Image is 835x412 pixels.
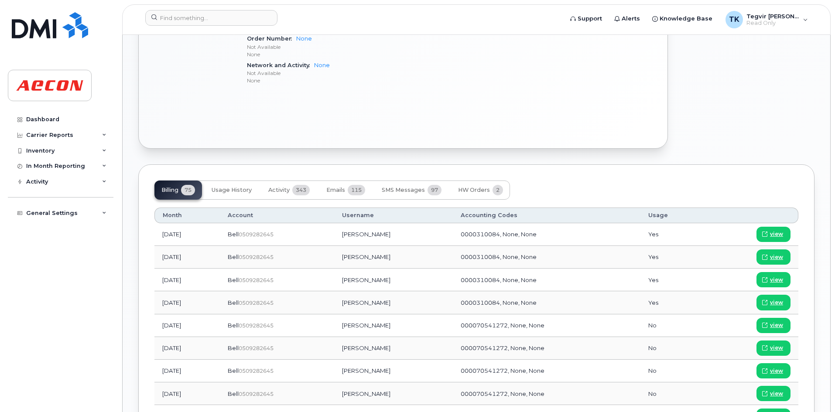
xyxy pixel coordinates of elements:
span: 0509282645 [239,322,274,329]
td: No [640,382,706,405]
td: [PERSON_NAME] [334,382,453,405]
span: Bell [228,344,239,351]
td: [DATE] [154,314,220,337]
span: view [770,321,783,329]
span: 2 [493,185,503,195]
td: No [640,360,706,382]
span: 000070541272, None, None [461,322,544,329]
span: view [770,390,783,398]
span: 0000310084, None, None [461,253,537,260]
span: 343 [292,185,310,195]
td: [PERSON_NAME] [334,291,453,314]
span: 0509282645 [239,345,274,351]
span: Order Number [247,35,296,42]
a: Support [564,10,608,27]
a: view [756,272,791,287]
span: view [770,367,783,375]
span: Alerts [622,14,640,23]
span: 000070541272, None, None [461,367,544,374]
span: Bell [228,231,239,238]
span: 0000310084, None, None [461,299,537,306]
a: view [756,340,791,356]
span: 000070541272, None, None [461,390,544,397]
span: Bell [228,322,239,329]
span: Bell [228,367,239,374]
a: None [314,62,330,68]
p: None [247,51,436,58]
span: 0000310084, None, None [461,231,537,238]
a: view [756,363,791,378]
span: Bell [228,253,239,260]
td: [DATE] [154,337,220,360]
span: 97 [428,185,441,195]
span: HW Orders [458,187,490,194]
input: Find something... [145,10,277,26]
span: Read Only [746,20,799,27]
td: Yes [640,223,706,246]
td: [PERSON_NAME] [334,223,453,246]
a: view [756,249,791,265]
td: [PERSON_NAME] [334,246,453,269]
span: 0509282645 [239,277,274,283]
span: view [770,344,783,352]
span: view [770,253,783,261]
span: Bell [228,390,239,397]
td: No [640,337,706,360]
td: Yes [640,269,706,291]
td: [DATE] [154,382,220,405]
span: 0509282645 [239,300,274,306]
p: Not Available [247,69,436,77]
span: Emails [326,187,345,194]
span: view [770,299,783,306]
span: 115 [348,185,365,195]
a: view [756,227,791,242]
td: No [640,314,706,337]
td: [DATE] [154,246,220,269]
span: Support [578,14,602,23]
span: 0509282645 [239,391,274,397]
th: Account [220,208,334,223]
td: Yes [640,291,706,314]
span: 0509282645 [239,368,274,374]
span: Bell [228,299,239,306]
span: 0509282645 [239,231,274,238]
span: 000070541272, None, None [461,344,544,351]
td: [PERSON_NAME] [334,360,453,382]
th: Accounting Codes [453,208,640,223]
span: 0000310084, None, None [461,276,537,283]
span: view [770,230,783,238]
span: Network and Activity [247,62,314,68]
th: Month [154,208,220,223]
div: Tegvir Kalkat [719,11,814,28]
td: [DATE] [154,291,220,314]
a: view [756,386,791,401]
span: SMS Messages [382,187,425,194]
td: [DATE] [154,360,220,382]
span: Bell [228,276,239,283]
td: [PERSON_NAME] [334,337,453,360]
span: Knowledge Base [660,14,712,23]
td: Yes [640,246,706,269]
span: Activity [268,187,290,194]
a: None [296,35,312,42]
span: 0509282645 [239,254,274,260]
th: Usage [640,208,706,223]
span: Tegvir [PERSON_NAME] [746,13,799,20]
a: view [756,295,791,310]
td: [DATE] [154,269,220,291]
a: Alerts [608,10,646,27]
p: Not Available [247,43,436,51]
td: [PERSON_NAME] [334,269,453,291]
a: view [756,318,791,333]
td: [PERSON_NAME] [334,314,453,337]
td: [DATE] [154,223,220,246]
a: Knowledge Base [646,10,719,27]
span: view [770,276,783,284]
th: Username [334,208,453,223]
p: None [247,77,436,84]
span: Usage History [212,187,252,194]
span: TK [729,14,739,25]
